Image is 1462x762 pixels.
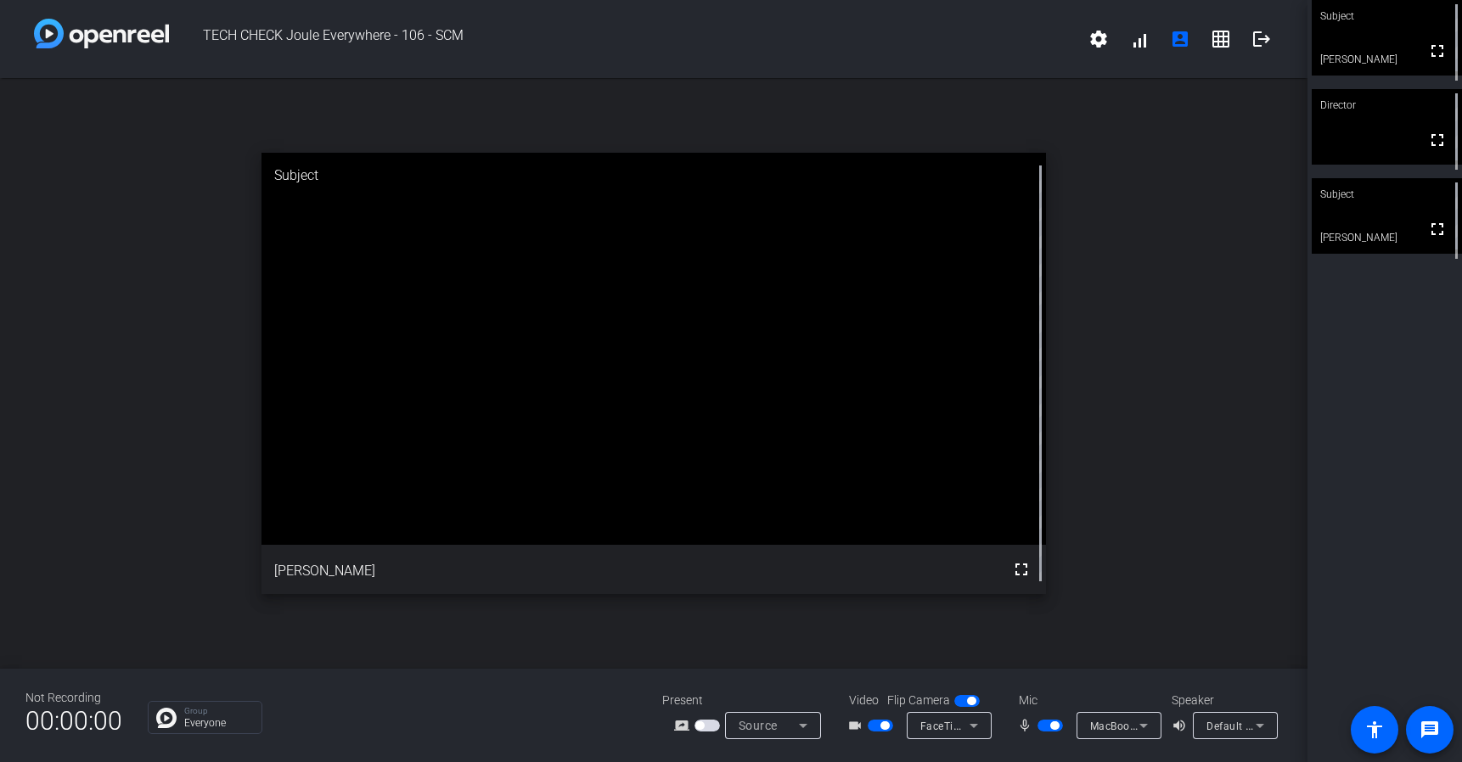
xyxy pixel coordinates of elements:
mat-icon: fullscreen [1011,559,1032,580]
p: Everyone [184,718,253,728]
mat-icon: message [1420,720,1440,740]
img: white-gradient.svg [34,19,169,48]
div: Speaker [1172,692,1274,709]
span: MacBook Pro Microphone (Built-in) [1090,719,1263,732]
button: signal_cellular_alt [1119,19,1160,59]
div: Director [1312,89,1462,121]
span: 00:00:00 [25,700,122,742]
p: Group [184,707,253,715]
mat-icon: grid_on [1211,29,1231,49]
mat-icon: fullscreen [1427,130,1448,150]
img: Chat Icon [156,708,177,728]
span: Video [849,692,879,709]
div: Present [662,692,832,709]
mat-icon: settings [1088,29,1109,49]
span: Source [739,719,778,732]
div: Subject [261,153,1046,199]
mat-icon: volume_up [1172,715,1192,736]
mat-icon: logout [1251,29,1272,49]
mat-icon: fullscreen [1427,41,1448,61]
mat-icon: mic_none [1017,715,1037,736]
div: Subject [1312,178,1462,210]
mat-icon: fullscreen [1427,219,1448,239]
span: FaceTime HD Camera (D288:[DATE]) [920,719,1101,732]
mat-icon: accessibility [1364,720,1385,740]
div: Not Recording [25,689,122,707]
span: TECH CHECK Joule Everywhere - 106 - SCM [169,19,1078,59]
mat-icon: videocam_outline [847,715,868,736]
span: Default - MacBook Pro Speakers (Built-in) [1206,719,1411,732]
span: Flip Camera [887,692,950,709]
mat-icon: screen_share_outline [674,715,694,736]
div: Mic [1002,692,1172,709]
mat-icon: account_box [1170,29,1190,49]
